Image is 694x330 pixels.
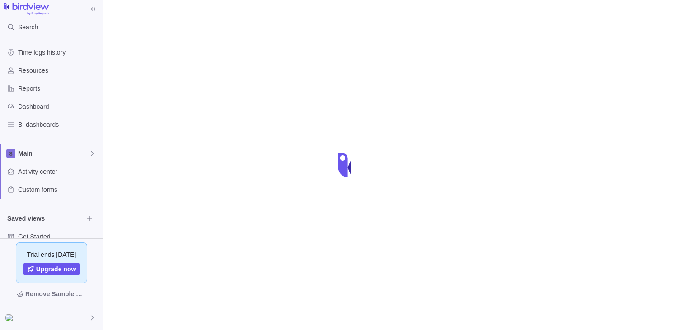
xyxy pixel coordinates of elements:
[18,185,99,194] span: Custom forms
[18,48,99,57] span: Time logs history
[5,314,16,321] img: Show
[7,287,96,301] span: Remove Sample Data
[4,3,49,15] img: logo
[18,167,99,176] span: Activity center
[18,232,99,241] span: Get Started
[18,66,99,75] span: Resources
[7,214,83,223] span: Saved views
[18,23,38,32] span: Search
[23,263,80,275] a: Upgrade now
[83,212,96,225] span: Browse views
[27,250,76,259] span: Trial ends [DATE]
[18,84,99,93] span: Reports
[36,265,76,274] span: Upgrade now
[25,288,87,299] span: Remove Sample Data
[5,312,16,323] div: <h1>xss</h1>
[329,147,365,183] div: loading
[18,120,99,129] span: BI dashboards
[18,149,89,158] span: Main
[18,102,99,111] span: Dashboard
